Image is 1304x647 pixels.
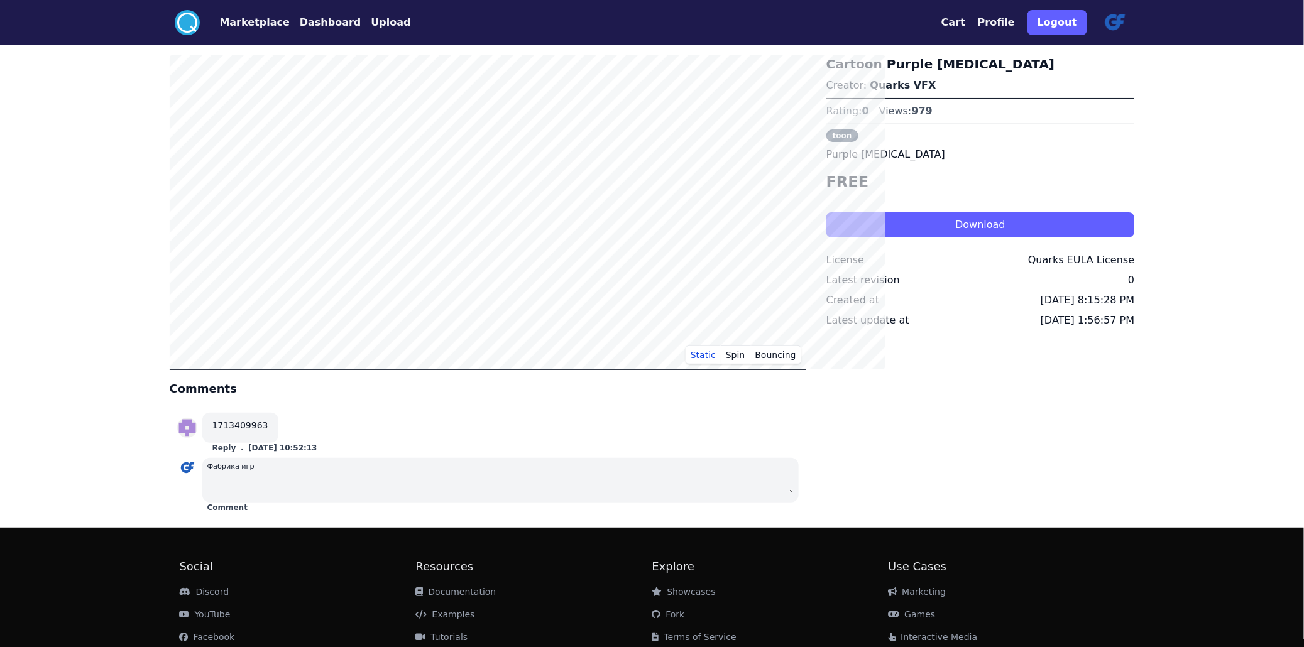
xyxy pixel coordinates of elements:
img: profile [177,418,197,438]
h4: FREE [826,172,1135,192]
a: Fork [652,609,685,619]
a: Tutorials [416,632,468,642]
h2: Explore [652,558,889,575]
a: 1713409963 [212,420,268,430]
div: Quarks EULA License [1028,253,1134,268]
a: Marketplace [200,15,290,30]
a: Discord [180,587,229,597]
a: Games [889,609,936,619]
a: Marketing [889,587,946,597]
button: Logout [1027,10,1087,35]
div: [DATE] 1:56:57 PM [1041,313,1134,328]
h2: Resources [416,558,652,575]
button: Spin [721,345,750,364]
div: Views: [879,104,933,119]
a: Interactive Media [889,632,978,642]
button: Static [686,345,721,364]
small: Фабрика игр [207,462,255,470]
img: profile [1100,8,1130,38]
button: Bouncing [750,345,801,364]
button: Cart [941,15,965,30]
a: Terms of Service [652,632,737,642]
h2: Use Cases [889,558,1125,575]
div: 0 [1128,273,1134,288]
button: Marketplace [220,15,290,30]
button: Profile [978,15,1015,30]
a: Examples [416,609,475,619]
a: YouTube [180,609,231,619]
h2: Social [180,558,416,575]
p: Purple [MEDICAL_DATA] [826,147,1135,162]
h4: Comments [170,380,806,398]
img: profile [177,458,197,478]
button: Comment [207,503,248,513]
a: Facebook [180,632,235,642]
button: Upload [371,15,410,30]
a: Logout [1027,5,1087,40]
button: Dashboard [300,15,361,30]
button: Download [826,212,1135,237]
span: 979 [912,105,933,117]
button: [DATE] 10:52:13 [248,443,317,453]
div: [DATE] 8:15:28 PM [1041,293,1134,308]
a: Quarks VFX [870,79,936,91]
p: Creator: [826,78,1135,93]
a: Documentation [416,587,496,597]
h3: Cartoon Purple [MEDICAL_DATA] [826,55,1135,73]
a: Upload [361,15,410,30]
button: Reply [212,443,236,453]
a: Dashboard [290,15,361,30]
a: Showcases [652,587,716,597]
small: . [241,444,243,452]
